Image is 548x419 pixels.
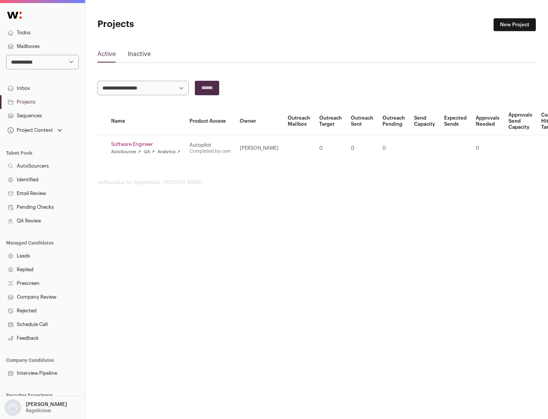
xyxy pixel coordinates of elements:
[190,142,231,148] div: Autopilot
[378,107,409,135] th: Outreach Pending
[185,107,235,135] th: Product Access
[128,50,151,62] a: Inactive
[494,18,536,31] a: New Project
[6,125,64,136] button: Open dropdown
[378,135,409,162] td: 0
[111,149,141,155] a: AutoSourcer ↗
[107,107,185,135] th: Name
[315,135,346,162] td: 0
[144,149,155,155] a: QA ↗
[6,127,53,133] div: Project Context
[504,107,537,135] th: Approvals Send Capacity
[471,135,504,162] td: 0
[97,18,244,30] h1: Projects
[471,107,504,135] th: Approvals Needed
[158,149,180,155] a: Analytics ↗
[190,149,231,154] a: Completed by csm
[346,135,378,162] td: 0
[111,141,180,147] a: Software Engineer
[5,399,21,416] img: nopic.png
[26,401,67,408] p: [PERSON_NAME]
[409,107,440,135] th: Send Capacity
[315,107,346,135] th: Outreach Target
[26,408,51,414] p: Bagelicious
[235,107,283,135] th: Owner
[97,179,536,186] footer: wellfound:ai for Bagelicious - [PERSON_NAME]
[283,107,315,135] th: Outreach Mailbox
[3,8,26,23] img: Wellfound
[440,107,471,135] th: Expected Sends
[3,399,68,416] button: Open dropdown
[346,107,378,135] th: Outreach Sent
[235,135,283,162] td: [PERSON_NAME]
[97,50,116,62] a: Active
